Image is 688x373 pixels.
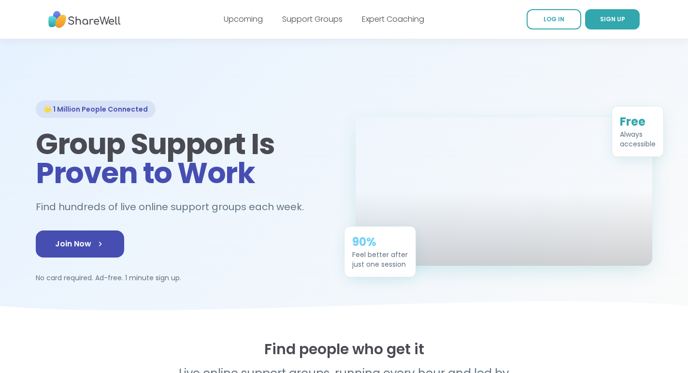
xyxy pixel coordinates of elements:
[620,114,656,129] div: Free
[48,6,121,33] img: ShareWell Nav Logo
[544,15,564,23] span: LOG IN
[224,14,263,25] a: Upcoming
[282,14,343,25] a: Support Groups
[36,129,332,187] h1: Group Support Is
[620,129,656,149] div: Always accessible
[362,14,424,25] a: Expert Coaching
[36,273,332,283] p: No card required. Ad-free. 1 minute sign up.
[36,341,652,358] h2: Find people who get it
[36,199,314,215] h2: Find hundreds of live online support groups each week.
[527,9,581,29] a: LOG IN
[36,100,156,118] div: 🌟 1 Million People Connected
[36,230,124,258] a: Join Now
[585,9,640,29] a: SIGN UP
[352,250,408,269] div: Feel better after just one session
[55,238,105,250] span: Join Now
[36,153,255,193] span: Proven to Work
[600,15,625,23] span: SIGN UP
[352,234,408,250] div: 90%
